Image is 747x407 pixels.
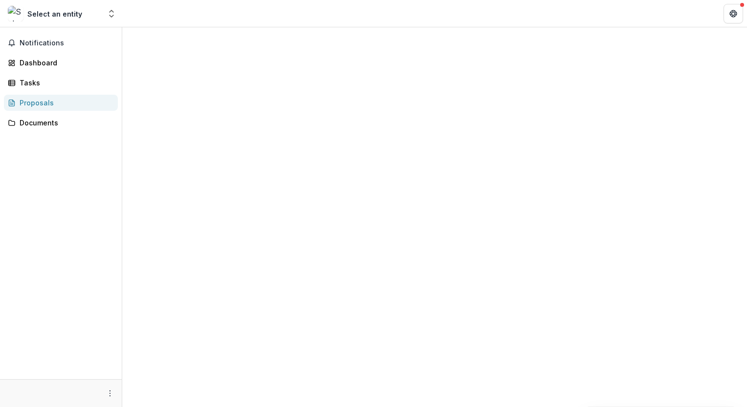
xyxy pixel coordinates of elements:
a: Dashboard [4,55,118,71]
button: Get Help [724,4,743,23]
button: Notifications [4,35,118,51]
a: Documents [4,115,118,131]
div: Documents [20,118,110,128]
div: Dashboard [20,58,110,68]
a: Tasks [4,75,118,91]
div: Proposals [20,98,110,108]
span: Notifications [20,39,114,47]
div: Select an entity [27,9,82,19]
div: Tasks [20,78,110,88]
img: Select an entity [8,6,23,21]
button: More [104,387,116,399]
button: Open entity switcher [105,4,118,23]
a: Proposals [4,95,118,111]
